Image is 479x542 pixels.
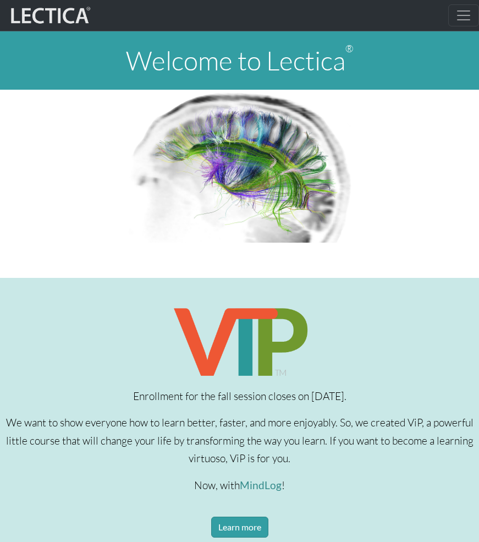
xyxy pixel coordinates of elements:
[345,42,354,54] sup: ®
[448,4,479,26] button: Toggle navigation
[240,479,282,491] a: MindLog
[211,517,268,538] a: Learn more
[8,5,91,26] img: lecticalive
[125,90,355,243] img: Human Connectome Project Image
